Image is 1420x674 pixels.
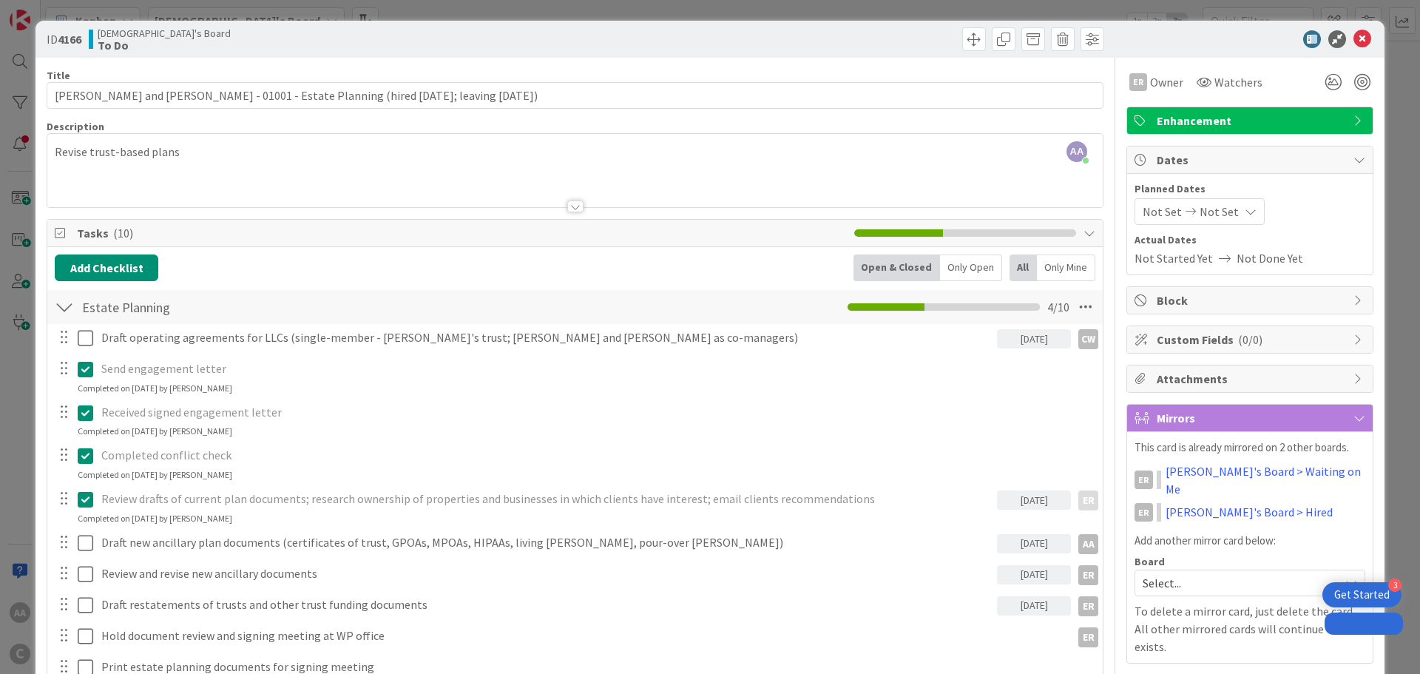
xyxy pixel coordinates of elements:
[1157,151,1346,169] span: Dates
[1078,329,1098,349] div: CW
[1078,534,1098,554] div: AA
[55,255,158,281] button: Add Checklist
[1135,503,1153,522] div: ER
[101,596,991,613] p: Draft restatements of trusts and other trust funding documents
[78,382,232,395] div: Completed on [DATE] by [PERSON_NAME]
[1200,203,1239,220] span: Not Set
[1066,141,1087,162] span: AA
[78,468,232,482] div: Completed on [DATE] by [PERSON_NAME]
[1157,331,1346,348] span: Custom Fields
[1037,255,1095,281] div: Only Mine
[78,512,232,525] div: Completed on [DATE] by [PERSON_NAME]
[1135,439,1365,456] p: This card is already mirrored on 2 other boards.
[1135,556,1165,567] span: Board
[997,565,1071,584] div: [DATE]
[101,627,1065,644] p: Hold document review and signing meeting at WP office
[47,69,70,82] label: Title
[101,404,1092,421] p: Received signed engagement letter
[113,226,133,240] span: ( 10 )
[1135,232,1365,248] span: Actual Dates
[47,30,81,48] span: ID
[98,27,231,39] span: [DEMOGRAPHIC_DATA]'s Board
[47,120,104,133] span: Description
[1078,627,1098,647] div: ER
[1135,181,1365,197] span: Planned Dates
[58,32,81,47] b: 4166
[1078,565,1098,585] div: ER
[1322,582,1402,607] div: Open Get Started checklist, remaining modules: 3
[1135,602,1365,656] p: To delete a mirror card, just delete the card. All other mirrored cards will continue to exists.
[997,329,1071,348] div: [DATE]
[55,144,1095,161] p: Revise trust-based plans
[101,491,991,508] p: Review drafts of current plan documents; research ownership of properties and businesses in which...
[853,255,940,281] div: Open & Closed
[1238,332,1262,347] span: ( 0/0 )
[1143,573,1332,593] span: Select...
[78,425,232,438] div: Completed on [DATE] by [PERSON_NAME]
[1157,409,1346,427] span: Mirrors
[1150,73,1183,91] span: Owner
[1143,203,1182,220] span: Not Set
[1135,249,1213,267] span: Not Started Yet
[997,596,1071,616] div: [DATE]
[1010,255,1037,281] div: All
[1078,596,1098,616] div: ER
[101,360,1092,377] p: Send engagement letter
[77,294,410,320] input: Add Checklist...
[47,82,1103,109] input: type card name here...
[1047,298,1069,316] span: 4 / 10
[98,39,231,51] b: To Do
[77,224,847,242] span: Tasks
[1078,491,1098,510] div: ER
[1157,370,1346,388] span: Attachments
[1388,579,1402,592] div: 3
[101,447,1092,464] p: Completed conflict check
[1135,533,1365,550] p: Add another mirror card below:
[940,255,1002,281] div: Only Open
[1166,503,1333,521] a: [PERSON_NAME]'s Board > Hired
[997,491,1071,510] div: [DATE]
[1237,249,1303,267] span: Not Done Yet
[1166,462,1365,498] a: [PERSON_NAME]'s Board > Waiting on Me
[1334,587,1390,602] div: Get Started
[1157,291,1346,309] span: Block
[997,534,1071,553] div: [DATE]
[1214,73,1262,91] span: Watchers
[1129,73,1147,91] div: ER
[1135,471,1153,489] div: ER
[101,534,991,551] p: Draft new ancillary plan documents (certificates of trust, GPOAs, MPOAs, HIPAAs, living [PERSON_N...
[101,329,991,346] p: Draft operating agreements for LLCs (single-member - [PERSON_NAME]'s trust; [PERSON_NAME] and [PE...
[1157,112,1346,129] span: Enhancement
[101,565,991,582] p: Review and revise new ancillary documents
